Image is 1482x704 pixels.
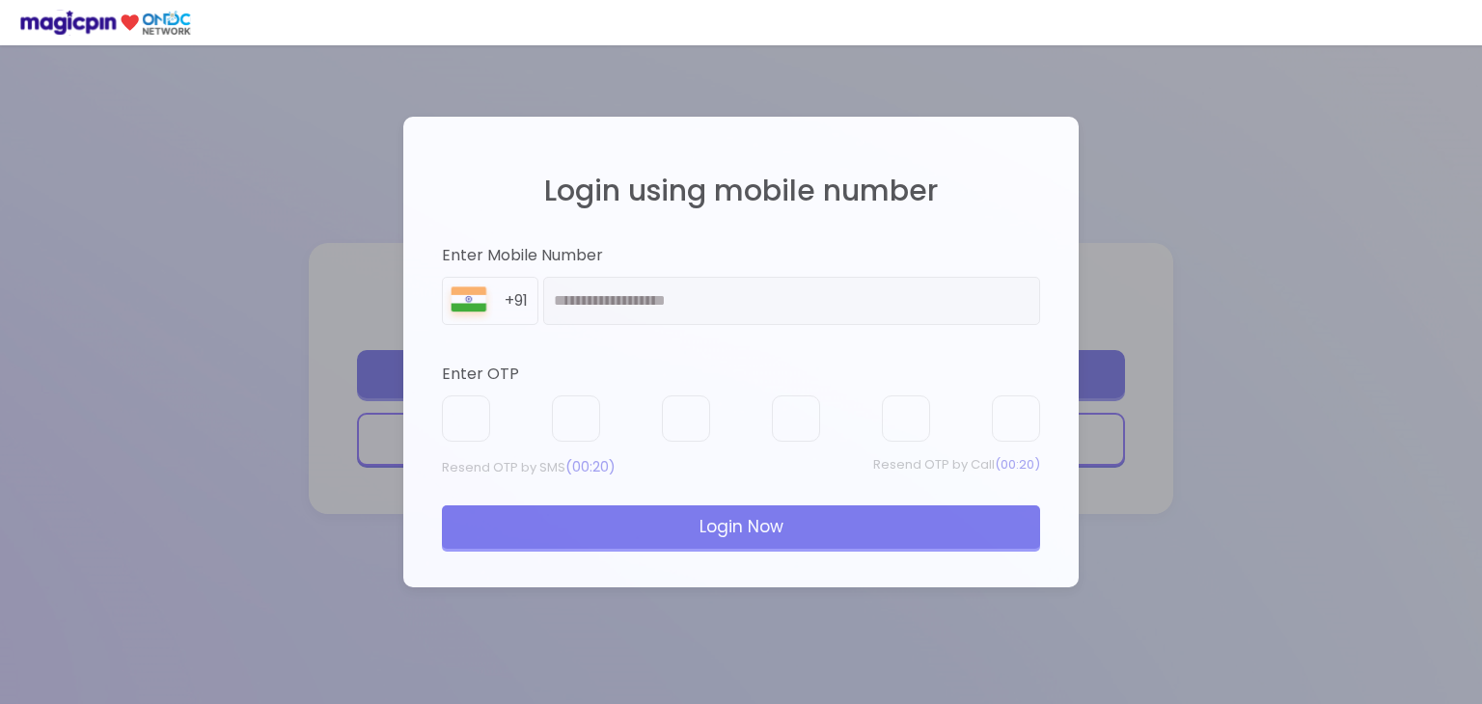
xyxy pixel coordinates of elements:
div: +91 [505,290,537,312]
h2: Login using mobile number [442,175,1040,206]
div: Enter Mobile Number [442,245,1040,267]
div: Login Now [442,505,1040,548]
img: 8BGLRPwvQ+9ZgAAAAASUVORK5CYII= [443,283,495,324]
img: ondc-logo-new-small.8a59708e.svg [19,10,191,36]
div: Enter OTP [442,364,1040,386]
